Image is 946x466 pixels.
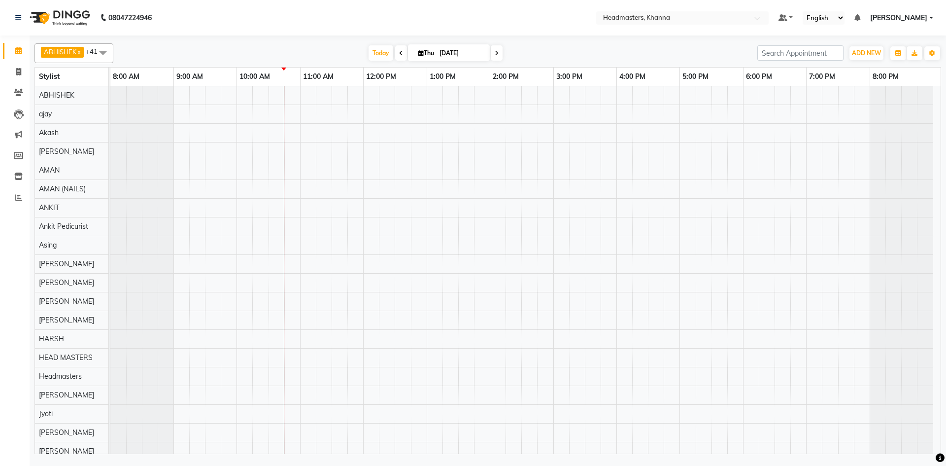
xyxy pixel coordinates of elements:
span: HARSH [39,334,64,343]
button: ADD NEW [849,46,883,60]
span: Stylist [39,72,60,81]
span: HEAD MASTERS [39,353,93,362]
input: Search Appointment [757,45,844,61]
a: 7:00 PM [807,70,838,84]
span: Today [369,45,393,61]
span: Thu [416,49,437,57]
input: 2025-09-04 [437,46,486,61]
span: [PERSON_NAME] [39,297,94,306]
a: 10:00 AM [237,70,272,84]
span: AMAN (NAILS) [39,184,86,193]
a: 8:00 PM [870,70,901,84]
span: Asing [39,241,57,250]
span: ajay [39,109,52,118]
a: 11:00 AM [301,70,336,84]
span: Headmasters [39,372,82,381]
b: 08047224946 [108,4,152,32]
a: 4:00 PM [617,70,648,84]
a: 6:00 PM [743,70,775,84]
span: ADD NEW [852,49,881,57]
span: ANKIT [39,203,59,212]
span: [PERSON_NAME] [870,13,927,23]
span: Jyoti [39,409,53,418]
a: 3:00 PM [554,70,585,84]
span: [PERSON_NAME] [39,278,94,287]
a: 9:00 AM [174,70,205,84]
span: AMAN [39,166,60,175]
span: [PERSON_NAME] [39,447,94,456]
span: [PERSON_NAME] [39,259,94,268]
span: +41 [86,47,105,55]
span: [PERSON_NAME] [39,428,94,437]
span: ABHISHEK [44,48,76,56]
span: [PERSON_NAME] [39,316,94,324]
span: ABHISHEK [39,91,74,100]
span: Akash [39,128,59,137]
span: [PERSON_NAME] [39,391,94,399]
span: Ankit Pedicurist [39,222,88,231]
a: 8:00 AM [110,70,142,84]
a: 2:00 PM [490,70,521,84]
a: 5:00 PM [680,70,711,84]
a: x [76,48,81,56]
span: [PERSON_NAME] [39,147,94,156]
a: 1:00 PM [427,70,458,84]
a: 12:00 PM [364,70,399,84]
img: logo [25,4,93,32]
